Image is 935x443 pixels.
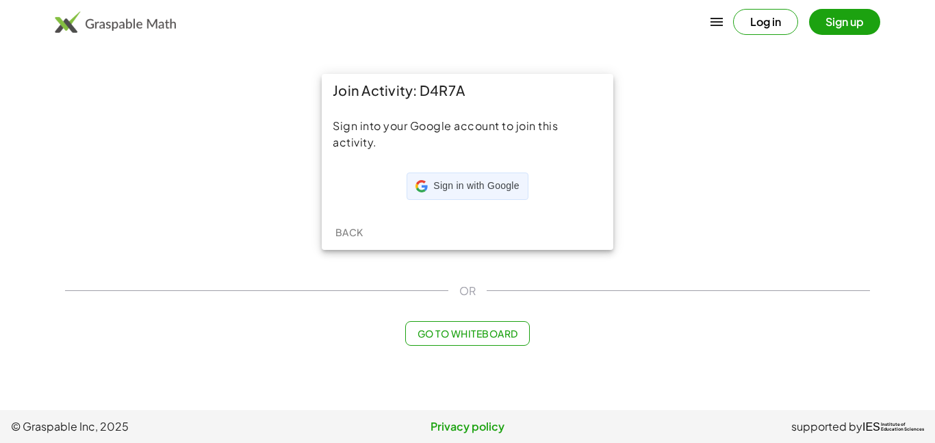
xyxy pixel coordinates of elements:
span: © Graspable Inc, 2025 [11,418,316,435]
div: Sign into your Google account to join this activity. [333,118,602,151]
span: Back [335,226,363,238]
span: IES [862,420,880,433]
button: Go to Whiteboard [405,321,529,346]
span: Sign in with Google [433,179,519,193]
a: Privacy policy [316,418,620,435]
span: OR [459,283,476,299]
button: Back [327,220,371,244]
button: Sign up [809,9,880,35]
div: Join Activity: D4R7A [322,74,613,107]
button: Log in [733,9,798,35]
div: Sign in with Google [407,173,528,200]
span: Institute of Education Sciences [881,422,924,432]
a: IESInstitute ofEducation Sciences [862,418,924,435]
span: Go to Whiteboard [417,327,517,340]
span: supported by [791,418,862,435]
